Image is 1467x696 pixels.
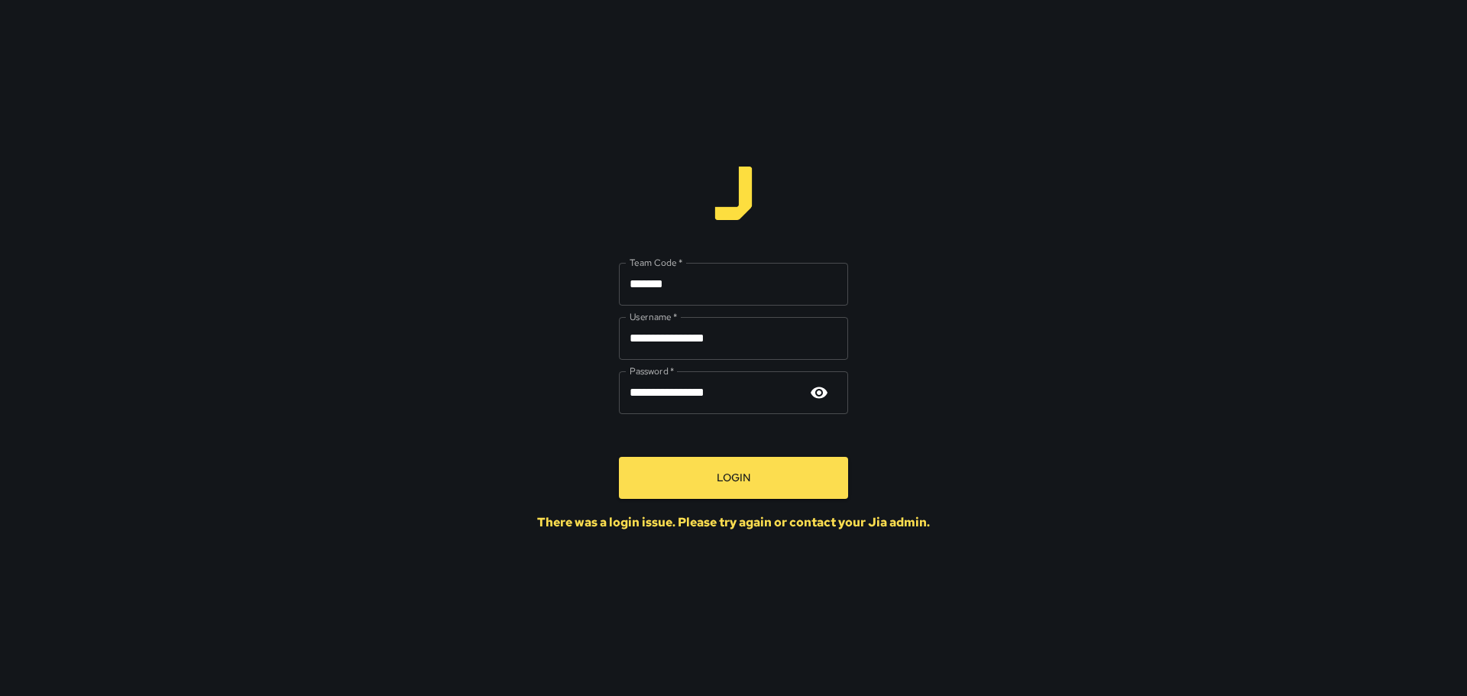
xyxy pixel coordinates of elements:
div: There was a login issue. Please try again or contact your Jia admin. [537,514,930,530]
label: Password [630,364,674,377]
label: Username [630,310,677,323]
label: Team Code [630,256,682,269]
button: Login [619,457,848,499]
img: logo [707,167,760,220]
